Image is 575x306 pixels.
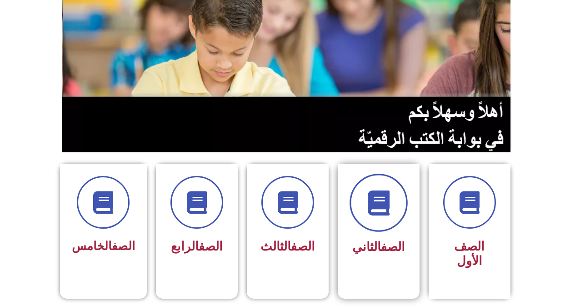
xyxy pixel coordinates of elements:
span: الخامس [72,239,135,253]
span: الثاني [352,240,405,254]
span: الرابع [171,239,223,254]
span: الصف الأول [454,239,485,268]
span: الثالث [260,239,315,254]
a: الصف [199,239,223,254]
a: الصف [381,240,405,254]
a: الصف [112,239,135,253]
a: الصف [291,239,315,254]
